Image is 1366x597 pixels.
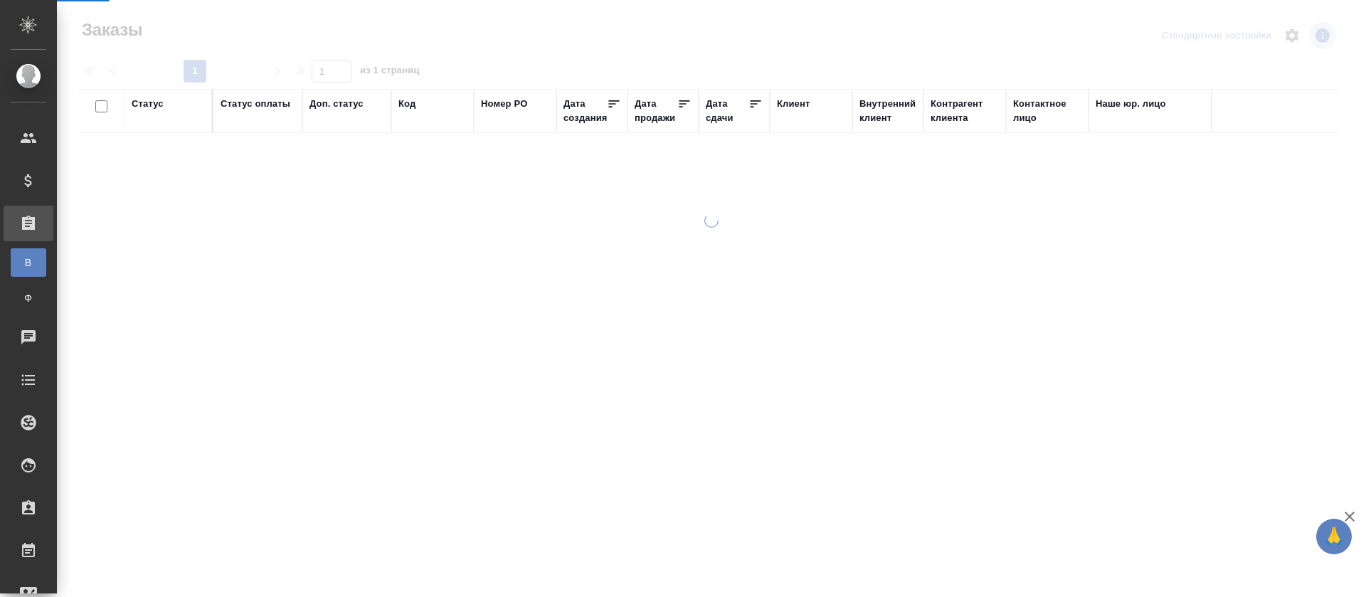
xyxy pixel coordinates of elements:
a: Ф [11,284,46,312]
div: Наше юр. лицо [1096,97,1166,111]
div: Доп. статус [309,97,364,111]
div: Код [398,97,415,111]
div: Клиент [777,97,810,111]
span: В [18,255,39,270]
div: Контрагент клиента [931,97,999,125]
div: Статус [132,97,164,111]
div: Дата создания [563,97,607,125]
a: В [11,248,46,277]
div: Дата сдачи [706,97,748,125]
div: Внутренний клиент [859,97,916,125]
div: Номер PO [481,97,527,111]
div: Контактное лицо [1013,97,1081,125]
button: 🙏 [1316,519,1352,554]
span: Ф [18,291,39,305]
span: 🙏 [1322,522,1346,551]
div: Дата продажи [635,97,677,125]
div: Статус оплаты [221,97,290,111]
